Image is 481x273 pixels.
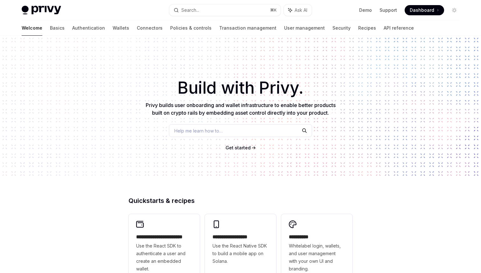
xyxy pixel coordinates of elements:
div: Search... [181,6,199,14]
a: API reference [384,20,414,36]
span: Use the React Native SDK to build a mobile app on Solana. [213,242,268,265]
span: Privy builds user onboarding and wallet infrastructure to enable better products built on crypto ... [146,102,336,116]
img: light logo [22,6,61,15]
button: Toggle dark mode [449,5,459,15]
a: Security [332,20,351,36]
a: Wallets [113,20,129,36]
button: Ask AI [284,4,312,16]
span: Whitelabel login, wallets, and user management with your own UI and branding. [289,242,345,273]
a: Dashboard [405,5,444,15]
span: Build with Privy. [178,82,303,94]
a: Support [380,7,397,13]
span: Help me learn how to… [174,127,223,134]
span: Ask AI [295,7,307,13]
a: Authentication [72,20,105,36]
a: User management [284,20,325,36]
a: Basics [50,20,65,36]
a: Welcome [22,20,42,36]
a: Connectors [137,20,163,36]
button: Search...⌘K [169,4,281,16]
span: Get started [226,145,251,150]
a: Transaction management [219,20,276,36]
a: Policies & controls [170,20,212,36]
a: Recipes [358,20,376,36]
span: ⌘ K [270,8,277,13]
a: Get started [226,145,251,151]
span: Quickstarts & recipes [129,198,195,204]
a: Demo [359,7,372,13]
span: Use the React SDK to authenticate a user and create an embedded wallet. [136,242,192,273]
span: Dashboard [410,7,434,13]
